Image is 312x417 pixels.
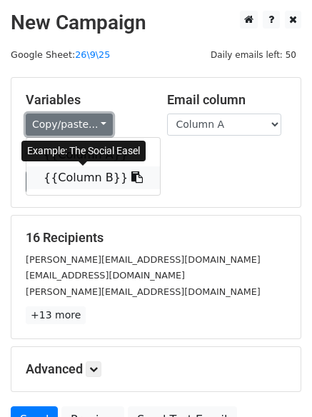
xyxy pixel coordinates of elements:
span: Daily emails left: 50 [206,47,301,63]
h2: New Campaign [11,11,301,35]
a: +13 more [26,306,86,324]
a: 26\9\25 [75,49,110,60]
h5: Advanced [26,361,286,377]
small: [EMAIL_ADDRESS][DOMAIN_NAME] [26,270,185,281]
h5: Variables [26,92,146,108]
small: [PERSON_NAME][EMAIL_ADDRESS][DOMAIN_NAME] [26,254,261,265]
a: {{Column B}} [26,166,160,189]
h5: 16 Recipients [26,230,286,246]
div: Example: The Social Easel [21,141,146,161]
a: Daily emails left: 50 [206,49,301,60]
small: Google Sheet: [11,49,110,60]
h5: Email column [167,92,287,108]
iframe: Chat Widget [241,348,312,417]
small: [PERSON_NAME][EMAIL_ADDRESS][DOMAIN_NAME] [26,286,261,297]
